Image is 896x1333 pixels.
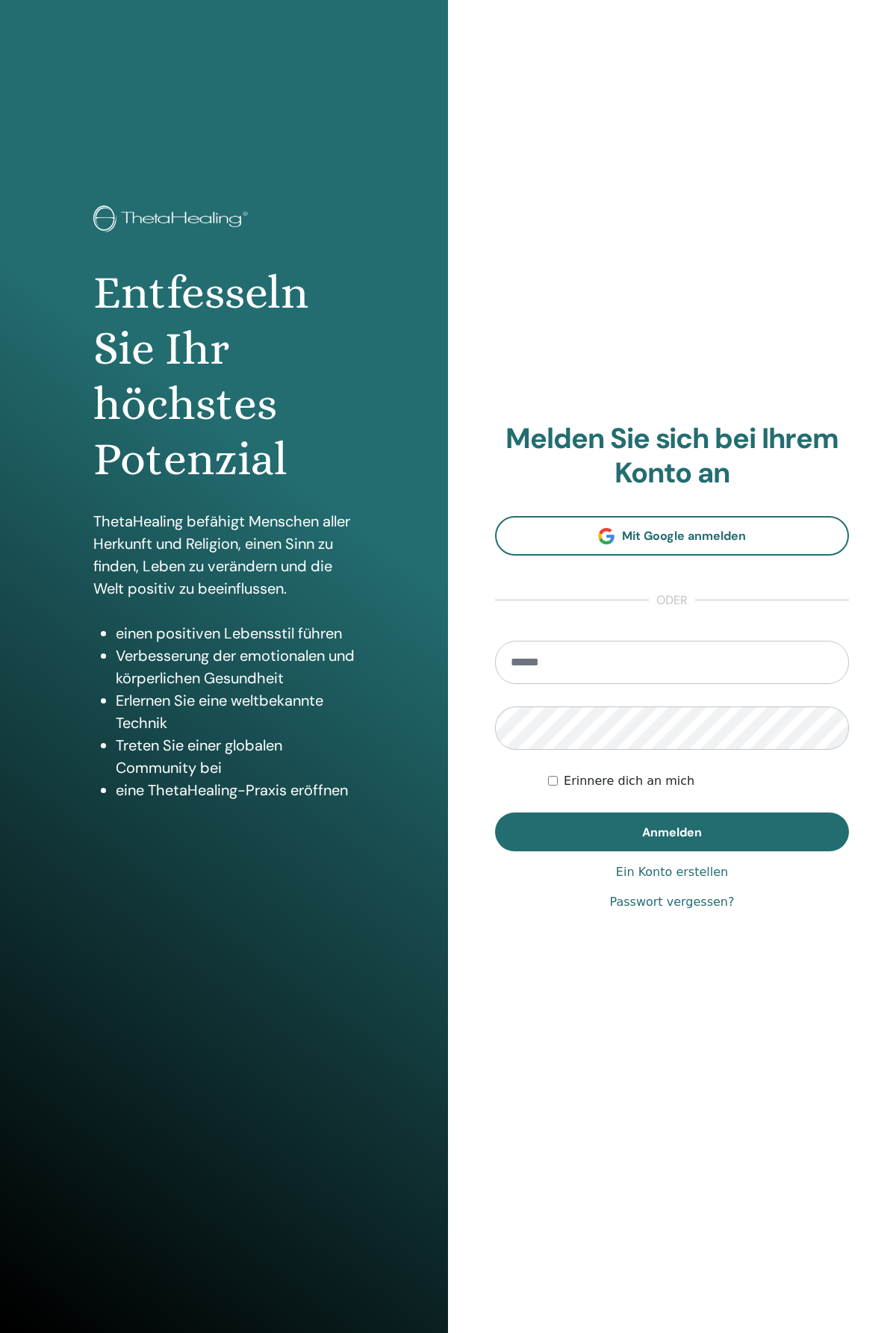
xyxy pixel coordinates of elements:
font: Entfesseln Sie Ihr höchstes Potenzial [93,266,308,485]
font: ThetaHealing befähigt Menschen aller Herkunft und Religion, einen Sinn zu finden, Leben zu veränd... [93,512,350,598]
font: einen positiven Lebensstil führen [116,624,342,643]
button: Anmelden [495,812,849,851]
a: Passwort vergessen? [610,893,735,911]
font: Anmelden [642,824,702,840]
font: Erinnere dich an mich [564,774,694,788]
font: Passwort vergessen? [610,895,735,909]
font: Mit Google anmelden [622,528,746,544]
font: eine ThetaHealing-Praxis eröffnen [116,780,348,800]
font: Melden Sie sich bei Ihrem Konto an [505,420,839,491]
font: Erlernen Sie eine weltbekannte Technik [116,691,323,733]
font: Treten Sie einer globalen Community bei [116,736,282,777]
font: Verbesserung der emotionalen und körperlichen Gesundheit [116,646,355,688]
a: Ein Konto erstellen [616,863,728,881]
div: Ich soll auf unbestimmte Zeit oder bis zur manuellen Abmeldung authentifiziert bleiben [548,772,849,790]
font: oder [656,592,688,608]
a: Mit Google anmelden [495,516,849,556]
font: Ein Konto erstellen [616,865,728,879]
